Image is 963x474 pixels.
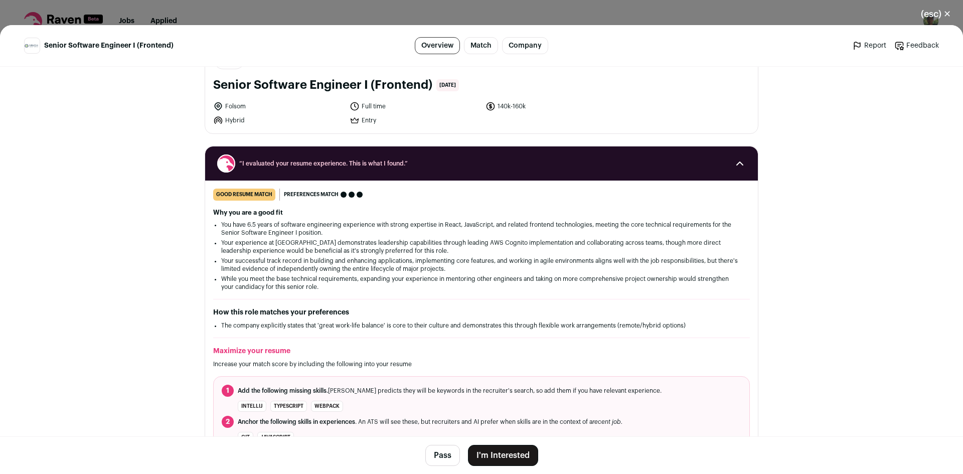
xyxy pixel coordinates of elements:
p: Increase your match score by including the following into your resume [213,360,750,368]
li: Webpack [311,401,343,412]
button: Pass [425,445,460,466]
li: Git [238,432,253,443]
h2: Why you are a good fit [213,209,750,217]
button: Close modal [909,3,963,25]
h1: Senior Software Engineer I (Frontend) [213,77,432,93]
li: Hybrid [213,115,344,125]
div: good resume match [213,189,275,201]
a: Match [464,37,498,54]
button: I'm Interested [468,445,538,466]
h2: How this role matches your preferences [213,307,750,318]
a: Report [852,41,886,51]
span: Anchor the following skills in experiences [238,419,355,425]
span: Add the following missing skills. [238,388,328,394]
span: [DATE] [436,79,459,91]
i: recent job. [592,419,622,425]
li: Full time [350,101,480,111]
a: Company [502,37,548,54]
span: 1 [222,385,234,397]
li: Entry [350,115,480,125]
li: Your successful track record in building and enhancing applications, implementing core features, ... [221,257,742,273]
span: [PERSON_NAME] predicts they will be keywords in the recruiter's search, so add them if you have r... [238,387,662,395]
span: Preferences match [284,190,339,200]
li: The company explicitly states that 'great work-life balance' is core to their culture and demonst... [221,322,742,330]
span: 2 [222,416,234,428]
li: Your experience at [GEOGRAPHIC_DATA] demonstrates leadership capabilities through leading AWS Cog... [221,239,742,255]
img: 9512f2f55755fdbbffa4fcf631115bfe4f90b432f936c7a8a88191eb47be73a7.png [25,44,40,48]
span: “I evaluated your resume experience. This is what I found.” [239,160,724,168]
li: While you meet the base technical requirements, expanding your experience in mentoring other engi... [221,275,742,291]
span: . An ATS will see these, but recruiters and AI prefer when skills are in the context of a [238,418,622,426]
li: Typescript [270,401,307,412]
a: Overview [415,37,460,54]
li: JavaScript [257,432,294,443]
h2: Maximize your resume [213,346,750,356]
li: 140k-160k [486,101,616,111]
li: You have 6.5 years of software engineering experience with strong expertise in React, JavaScript,... [221,221,742,237]
li: Folsom [213,101,344,111]
span: Senior Software Engineer I (Frontend) [44,41,174,51]
li: IntelliJ [238,401,266,412]
a: Feedback [894,41,939,51]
